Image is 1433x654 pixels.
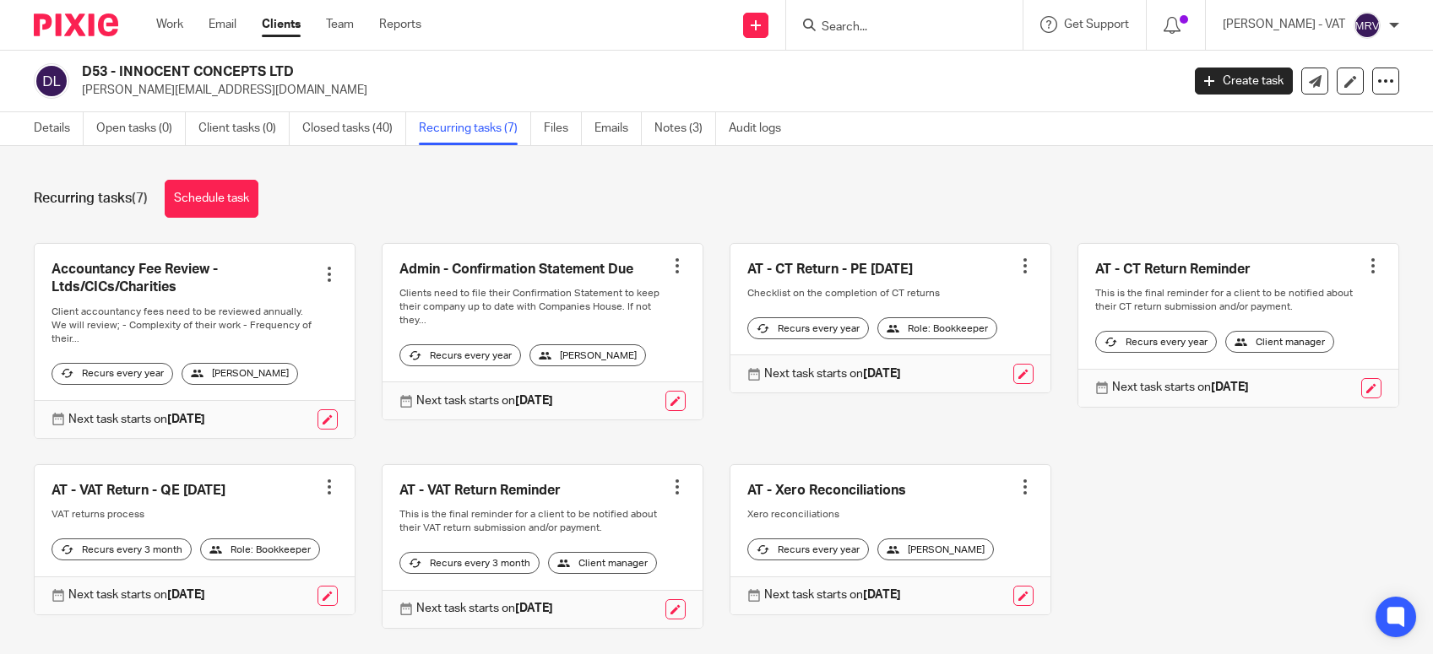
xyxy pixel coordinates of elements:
img: svg%3E [1354,12,1381,39]
strong: [DATE] [167,589,205,601]
img: Pixie [34,14,118,36]
p: Next task starts on [68,411,205,428]
div: Client manager [548,552,657,574]
a: Closed tasks (40) [302,112,406,145]
a: Client tasks (0) [198,112,290,145]
img: svg%3E [34,63,69,99]
div: Recurs every year [399,344,521,366]
p: Next task starts on [764,586,901,603]
h2: D53 - INNOCENT CONCEPTS LTD [82,63,952,81]
p: Next task starts on [764,365,901,382]
h1: Recurring tasks [34,190,148,208]
a: Email [209,16,236,33]
div: Client manager [1225,331,1334,353]
div: [PERSON_NAME] [529,344,646,366]
div: Role: Bookkeeper [877,317,997,339]
a: Open tasks (0) [96,112,186,145]
span: Get Support [1064,19,1129,30]
div: [PERSON_NAME] [182,363,298,385]
strong: [DATE] [863,368,901,380]
a: Clients [262,16,301,33]
strong: [DATE] [167,413,205,425]
p: Next task starts on [68,586,205,603]
a: Emails [594,112,642,145]
a: Work [156,16,183,33]
p: Next task starts on [416,600,553,617]
div: Recurs every year [747,317,869,339]
strong: [DATE] [863,589,901,601]
a: Recurring tasks (7) [419,112,531,145]
strong: [DATE] [1211,381,1249,393]
a: Reports [379,16,421,33]
div: [PERSON_NAME] [877,538,994,560]
strong: [DATE] [515,395,553,407]
a: Schedule task [165,180,258,218]
div: Recurs every year [1095,331,1217,353]
div: Recurs every 3 month [399,552,540,574]
input: Search [820,20,972,35]
a: Create task [1195,68,1293,95]
div: Recurs every 3 month [52,538,192,560]
span: (7) [132,192,148,205]
div: Recurs every year [747,538,869,560]
p: [PERSON_NAME][EMAIL_ADDRESS][DOMAIN_NAME] [82,82,1170,99]
p: [PERSON_NAME] - VAT [1223,16,1345,33]
strong: [DATE] [515,603,553,614]
div: Recurs every year [52,363,173,385]
a: Notes (3) [654,112,716,145]
a: Details [34,112,84,145]
div: Role: Bookkeeper [200,538,320,560]
a: Audit logs [729,112,794,145]
p: Next task starts on [1112,379,1249,396]
a: Team [326,16,354,33]
a: Files [544,112,582,145]
p: Next task starts on [416,392,553,409]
